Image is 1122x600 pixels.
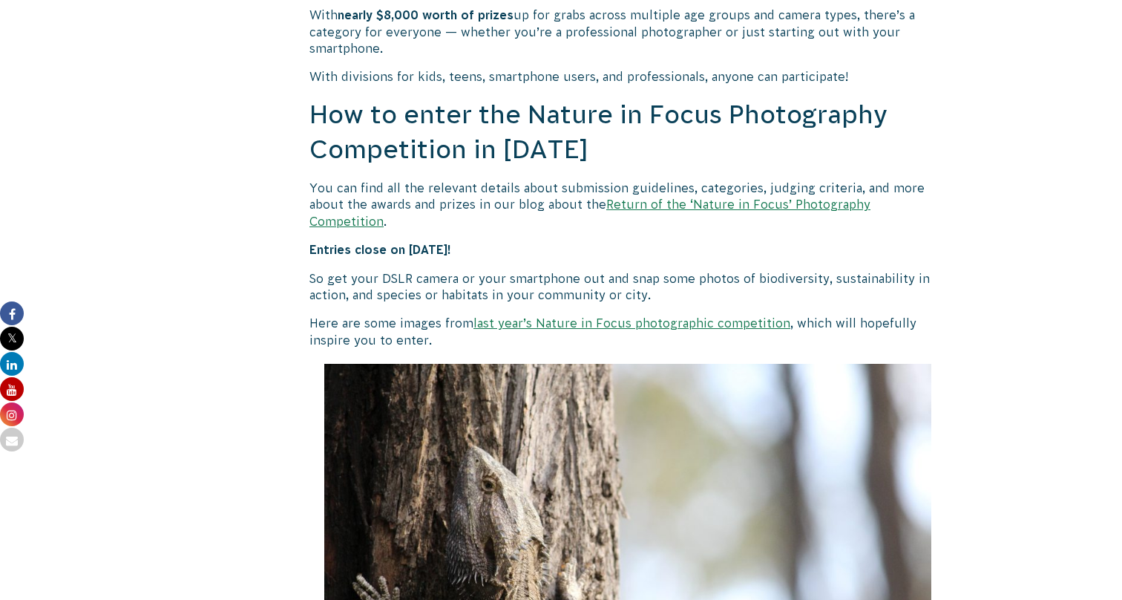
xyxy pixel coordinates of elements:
[309,198,870,227] a: Return of the ‘Nature in Focus’ Photography Competition
[309,243,451,256] strong: Entries close on [DATE]!
[309,68,946,85] p: With divisions for kids, teens, smartphone users, and professionals, anyone can participate!
[309,97,946,168] h2: How to enter the Nature in Focus Photography Competition in [DATE]
[473,316,790,330] a: last year’s Nature in Focus photographic competition
[309,270,946,304] p: So get your DSLR camera or your smartphone out and snap some photos of biodiversity, sustainabili...
[309,7,946,56] p: With up for grabs across multiple age groups and camera types, there’s a category for everyone — ...
[309,315,946,348] p: Here are some images from , which will hopefully inspire you to enter.
[338,8,514,22] strong: nearly $8,000 worth of prizes
[309,180,946,229] p: You can find all the relevant details about submission guidelines, categories, judging criteria, ...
